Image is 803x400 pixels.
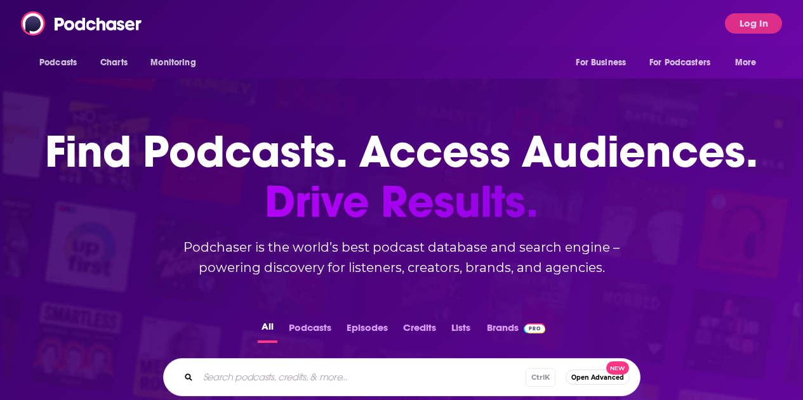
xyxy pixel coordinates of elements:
span: Open Advanced [571,374,624,381]
h2: Podchaser is the world’s best podcast database and search engine – powering discovery for listene... [148,237,656,278]
span: For Podcasters [649,54,710,72]
button: Podcasts [285,318,335,343]
h1: Find Podcasts. Access Audiences. [45,127,758,227]
a: BrandsPodchaser Pro [487,318,546,343]
button: Episodes [343,318,392,343]
button: All [258,318,277,343]
button: Log In [725,13,782,34]
span: For Business [576,54,626,72]
img: Podchaser Pro [524,323,546,333]
input: Search podcasts, credits, & more... [198,367,526,387]
span: Monitoring [150,54,196,72]
div: Search podcasts, credits, & more... [163,358,640,396]
button: open menu [30,51,93,75]
span: Drive Results. [45,177,758,227]
button: Credits [399,318,440,343]
button: open menu [142,51,212,75]
span: Ctrl K [526,368,555,387]
span: More [735,54,757,72]
button: Open AdvancedNew [566,370,630,385]
button: open menu [567,51,642,75]
button: open menu [726,51,773,75]
span: Charts [100,54,128,72]
button: Lists [448,318,474,343]
span: Podcasts [39,54,77,72]
a: Charts [92,51,135,75]
span: New [606,361,629,375]
button: open menu [641,51,729,75]
img: Podchaser - Follow, Share and Rate Podcasts [21,11,143,35]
